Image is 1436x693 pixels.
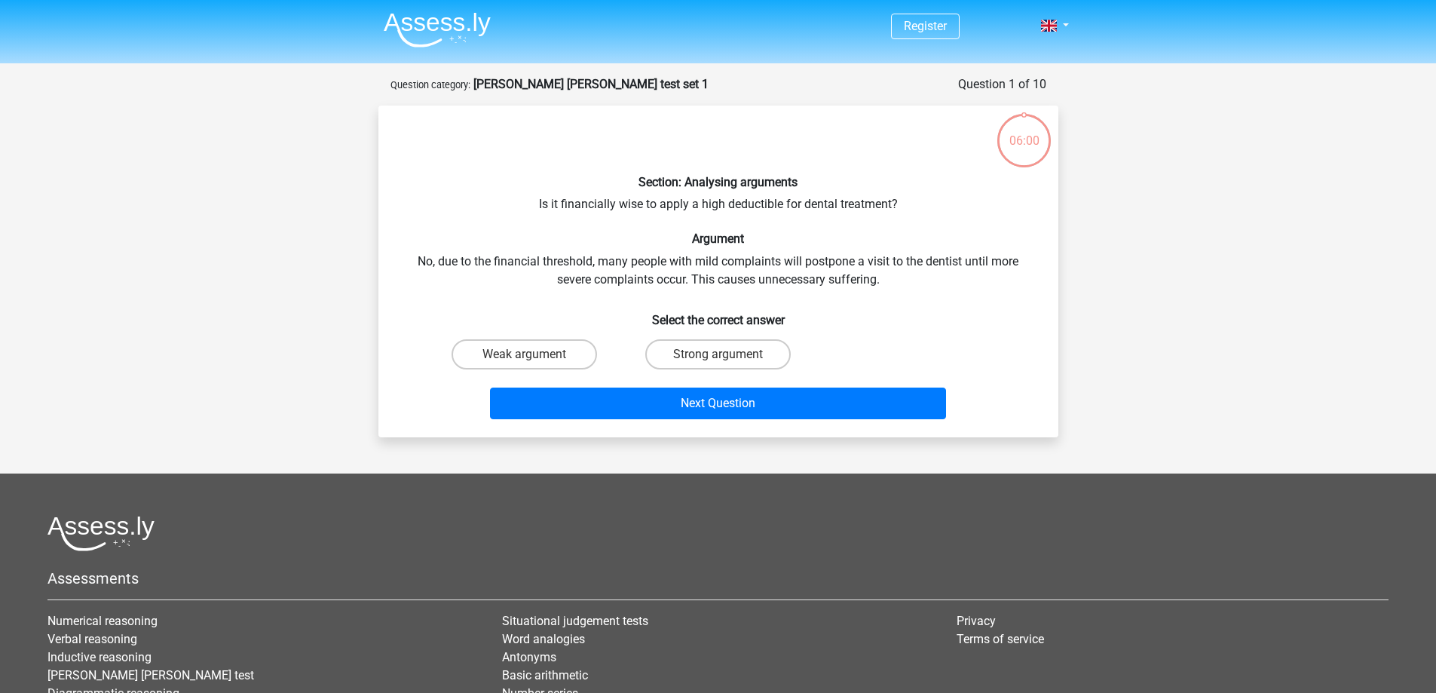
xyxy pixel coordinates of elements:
[996,112,1052,150] div: 06:00
[490,388,946,419] button: Next Question
[473,77,709,91] strong: [PERSON_NAME] [PERSON_NAME] test set 1
[384,12,491,48] img: Assessly
[47,668,254,682] a: [PERSON_NAME] [PERSON_NAME] test
[47,650,152,664] a: Inductive reasoning
[47,632,137,646] a: Verbal reasoning
[47,569,1389,587] h5: Assessments
[502,632,585,646] a: Word analogies
[403,175,1034,189] h6: Section: Analysing arguments
[957,614,996,628] a: Privacy
[384,118,1052,425] div: Is it financially wise to apply a high deductible for dental treatment? No, due to the financial ...
[403,232,1034,246] h6: Argument
[904,19,947,33] a: Register
[502,614,648,628] a: Situational judgement tests
[403,301,1034,327] h6: Select the correct answer
[390,79,470,90] small: Question category:
[502,668,588,682] a: Basic arithmetic
[645,339,791,369] label: Strong argument
[452,339,597,369] label: Weak argument
[47,516,155,551] img: Assessly logo
[958,75,1046,94] div: Question 1 of 10
[502,650,556,664] a: Antonyms
[47,614,158,628] a: Numerical reasoning
[957,632,1044,646] a: Terms of service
